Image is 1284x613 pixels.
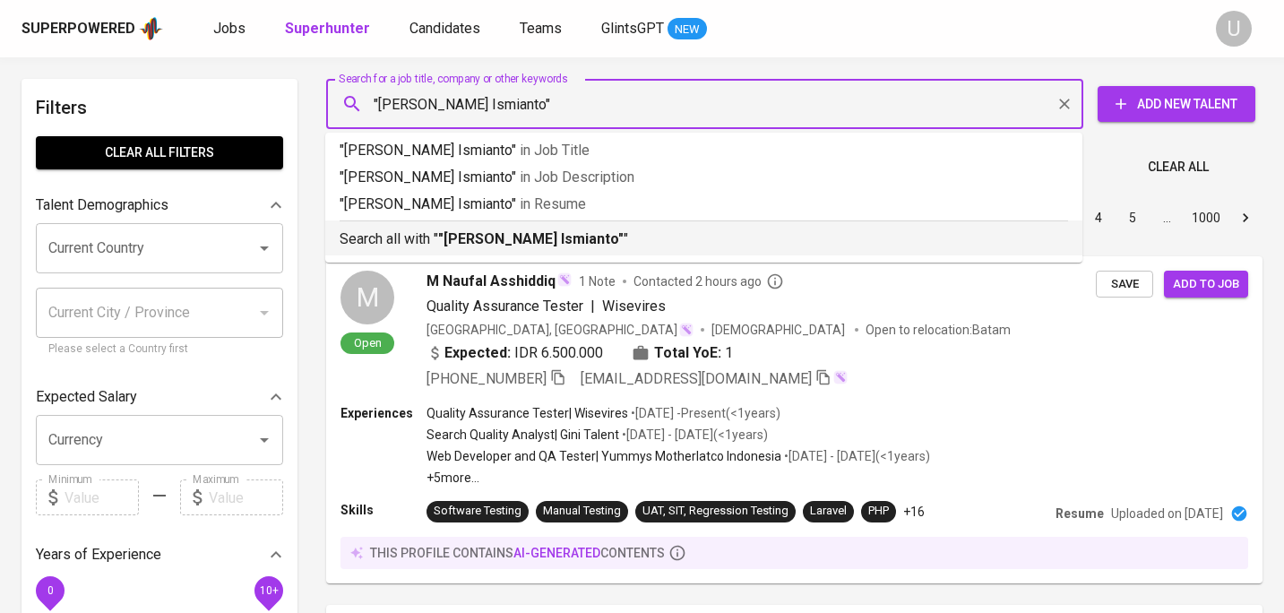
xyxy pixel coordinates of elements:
[50,142,269,164] span: Clear All filters
[139,15,163,42] img: app logo
[213,18,249,40] a: Jobs
[36,194,168,216] p: Talent Demographics
[766,272,784,290] svg: By Batam recruiter
[1098,86,1255,122] button: Add New Talent
[543,503,621,520] div: Manual Testing
[47,584,53,597] span: 0
[36,93,283,122] h6: Filters
[427,469,930,487] p: +5 more ...
[36,136,283,169] button: Clear All filters
[444,342,511,364] b: Expected:
[36,187,283,223] div: Talent Demographics
[711,321,848,339] span: [DEMOGRAPHIC_DATA]
[1173,274,1239,295] span: Add to job
[557,272,572,287] img: magic_wand.svg
[427,321,694,339] div: [GEOGRAPHIC_DATA], [GEOGRAPHIC_DATA]
[1112,93,1241,116] span: Add New Talent
[1231,203,1260,232] button: Go to next page
[285,18,374,40] a: Superhunter
[340,167,1068,188] p: "[PERSON_NAME] Ismianto"
[520,168,634,186] span: in Job Description
[209,479,283,515] input: Value
[579,272,616,290] span: 1 Note
[252,427,277,453] button: Open
[1148,156,1209,178] span: Clear All
[520,195,586,212] span: in Resume
[340,501,427,519] p: Skills
[340,140,1068,161] p: "[PERSON_NAME] Ismianto"
[434,503,521,520] div: Software Testing
[409,20,480,37] span: Candidates
[520,20,562,37] span: Teams
[1118,203,1147,232] button: Go to page 5
[513,546,600,560] span: AI-generated
[427,298,583,315] span: Quality Assurance Tester
[36,386,137,408] p: Expected Salary
[1186,203,1226,232] button: Go to page 1000
[252,236,277,261] button: Open
[427,404,628,422] p: Quality Assurance Tester | Wisevires
[1141,151,1216,184] button: Clear All
[1111,505,1223,522] p: Uploaded on [DATE]
[520,142,590,159] span: in Job Title
[427,370,547,387] span: [PHONE_NUMBER]
[409,18,484,40] a: Candidates
[590,296,595,317] span: |
[520,18,565,40] a: Teams
[633,272,784,290] span: Contacted 2 hours ago
[601,18,707,40] a: GlintsGPT NEW
[427,447,781,465] p: Web Developer and QA Tester | Yummys Motherlatco Indonesia
[668,21,707,39] span: NEW
[1164,271,1248,298] button: Add to job
[36,537,283,573] div: Years of Experience
[285,20,370,37] b: Superhunter
[1052,91,1077,117] button: Clear
[36,379,283,415] div: Expected Salary
[866,321,1011,339] p: Open to relocation : Batam
[1096,271,1153,298] button: Save
[48,341,271,358] p: Please select a Country first
[22,15,163,42] a: Superpoweredapp logo
[22,19,135,39] div: Superpowered
[619,426,768,444] p: • [DATE] - [DATE] ( <1 years )
[427,342,603,364] div: IDR 6.500.000
[340,404,427,422] p: Experiences
[868,503,889,520] div: PHP
[945,203,1262,232] nav: pagination navigation
[602,298,666,315] span: Wisevires
[370,544,665,562] p: this profile contains contents
[833,370,848,384] img: magic_wand.svg
[326,256,1262,583] a: MOpenM Naufal Asshiddiq1 NoteContacted 2 hours agoQuality Assurance Tester|Wisevires[GEOGRAPHIC_D...
[581,370,812,387] span: [EMAIL_ADDRESS][DOMAIN_NAME]
[781,447,930,465] p: • [DATE] - [DATE] ( <1 years )
[810,503,847,520] div: Laravel
[1216,11,1252,47] div: U
[1056,505,1104,522] p: Resume
[36,544,161,566] p: Years of Experience
[438,230,624,247] b: "[PERSON_NAME] Ismianto"
[601,20,664,37] span: GlintsGPT
[340,194,1068,215] p: "[PERSON_NAME] Ismianto"
[1105,274,1144,295] span: Save
[340,229,1068,250] p: Search all with " "
[65,479,139,515] input: Value
[679,323,694,337] img: magic_wand.svg
[340,271,394,324] div: M
[654,342,721,364] b: Total YoE:
[347,335,389,350] span: Open
[628,404,780,422] p: • [DATE] - Present ( <1 years )
[642,503,788,520] div: UAT, SIT, Regression Testing
[903,503,925,521] p: +16
[213,20,246,37] span: Jobs
[1084,203,1113,232] button: Go to page 4
[427,271,556,292] span: M Naufal Asshiddiq
[1152,209,1181,227] div: …
[259,584,278,597] span: 10+
[427,426,619,444] p: Search Quality Analyst | Gini Talent
[725,342,733,364] span: 1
